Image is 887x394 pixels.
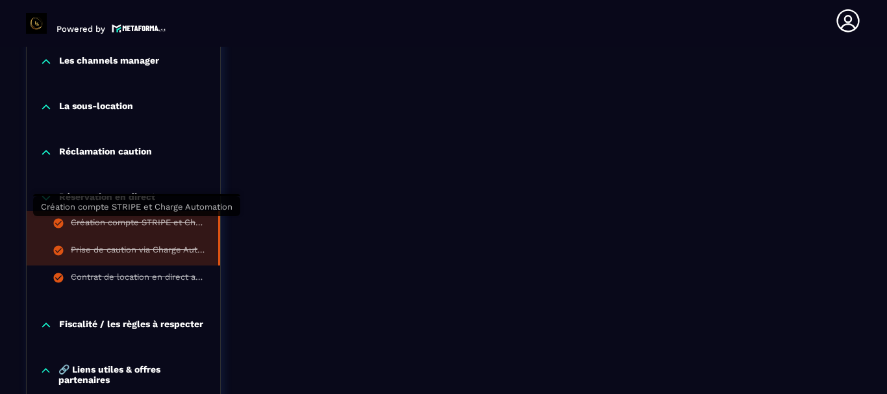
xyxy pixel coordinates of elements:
img: logo-branding [26,13,47,34]
p: Réclamation caution [59,146,152,159]
img: logo [112,23,166,34]
p: Les channels manager [59,55,159,68]
div: Création compte STRIPE et Charge Automation [71,217,205,232]
span: Création compte STRIPE et Charge Automation [41,202,232,212]
p: Powered by [56,24,105,34]
div: Prise de caution via Charge Automation [71,245,205,259]
p: 🔗 Liens utiles & offres partenaires [58,364,207,385]
p: Fiscalité / les règles à respecter [59,319,203,332]
div: Contrat de location en direct automatisé via Jotform [71,272,207,286]
p: La sous-location [59,101,133,114]
p: Réservation en direct [59,191,155,204]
